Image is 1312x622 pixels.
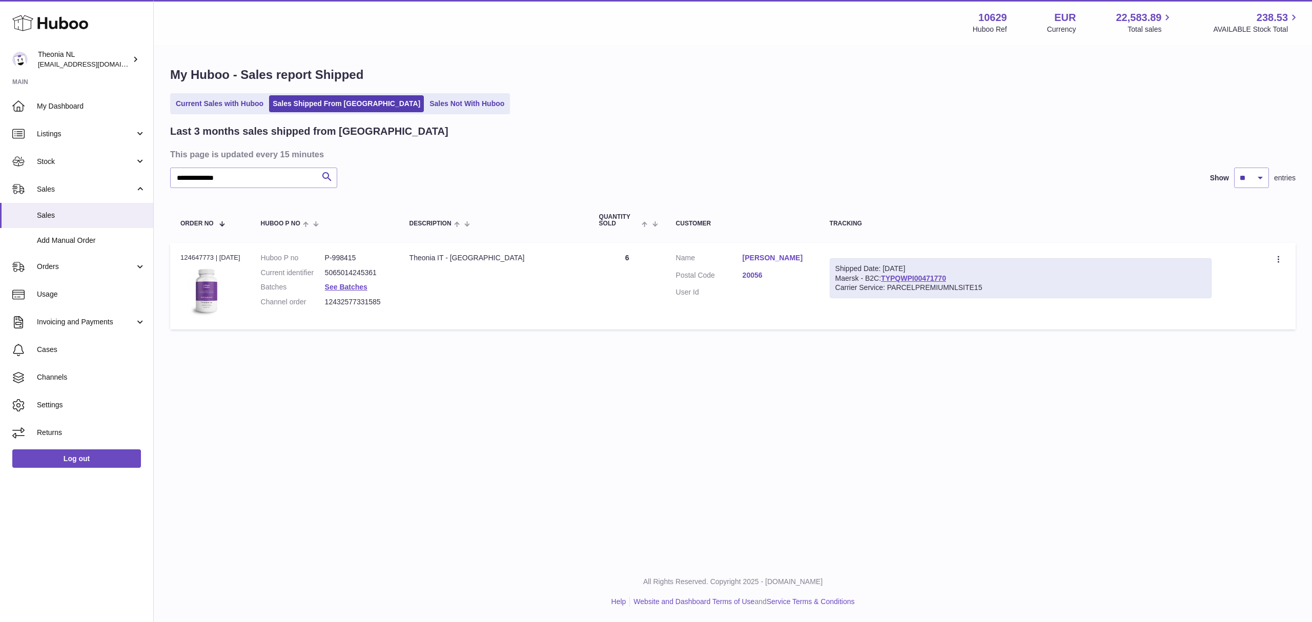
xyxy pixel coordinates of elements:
span: Sales [37,184,135,194]
span: Settings [37,400,146,410]
dt: Name [676,253,743,265]
span: [EMAIL_ADDRESS][DOMAIN_NAME] [38,60,151,68]
span: Sales [37,211,146,220]
span: My Dashboard [37,101,146,111]
div: 124647773 | [DATE] [180,253,240,262]
strong: 10629 [978,11,1007,25]
p: All Rights Reserved. Copyright 2025 - [DOMAIN_NAME] [162,577,1304,587]
a: Service Terms & Conditions [767,597,855,606]
span: Description [409,220,452,227]
span: Huboo P no [261,220,300,227]
span: Cases [37,345,146,355]
span: Quantity Sold [599,214,640,227]
dt: Batches [261,282,325,292]
a: 22,583.89 Total sales [1116,11,1173,34]
span: Add Manual Order [37,236,146,245]
div: Huboo Ref [973,25,1007,34]
dt: Channel order [261,297,325,307]
h1: My Huboo - Sales report Shipped [170,67,1296,83]
div: Customer [676,220,809,227]
div: Carrier Service: PARCELPREMIUMNLSITE15 [835,283,1206,293]
a: 20056 [743,271,809,280]
span: 22,583.89 [1116,11,1161,25]
span: Listings [37,129,135,139]
a: [PERSON_NAME] [743,253,809,263]
span: Orders [37,262,135,272]
span: AVAILABLE Stock Total [1213,25,1300,34]
div: Theonia NL [38,50,130,69]
a: 238.53 AVAILABLE Stock Total [1213,11,1300,34]
div: Maersk - B2C: [830,258,1212,299]
img: info@wholesomegoods.eu [12,52,28,67]
dd: P-998415 [325,253,389,263]
li: and [630,597,854,607]
span: Stock [37,157,135,167]
span: Usage [37,289,146,299]
dt: Current identifier [261,268,325,278]
dt: User Id [676,287,743,297]
dd: 5065014245361 [325,268,389,278]
dd: 12432577331585 [325,297,389,307]
dt: Postal Code [676,271,743,283]
a: TYPQWPI00471770 [881,274,946,282]
img: 106291725893008.jpg [180,265,232,317]
span: Invoicing and Payments [37,317,135,327]
div: Tracking [830,220,1212,227]
h2: Last 3 months sales shipped from [GEOGRAPHIC_DATA] [170,125,448,138]
label: Show [1210,173,1229,183]
span: entries [1274,173,1296,183]
div: Shipped Date: [DATE] [835,264,1206,274]
span: Total sales [1127,25,1173,34]
a: Log out [12,449,141,468]
div: Theonia IT - [GEOGRAPHIC_DATA] [409,253,579,263]
a: Sales Not With Huboo [426,95,508,112]
span: Returns [37,428,146,438]
div: Currency [1047,25,1076,34]
h3: This page is updated every 15 minutes [170,149,1293,160]
a: Website and Dashboard Terms of Use [633,597,754,606]
span: 238.53 [1257,11,1288,25]
dt: Huboo P no [261,253,325,263]
a: Help [611,597,626,606]
td: 6 [589,243,666,329]
a: See Batches [325,283,367,291]
span: Channels [37,372,146,382]
a: Current Sales with Huboo [172,95,267,112]
strong: EUR [1054,11,1076,25]
a: Sales Shipped From [GEOGRAPHIC_DATA] [269,95,424,112]
span: Order No [180,220,214,227]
